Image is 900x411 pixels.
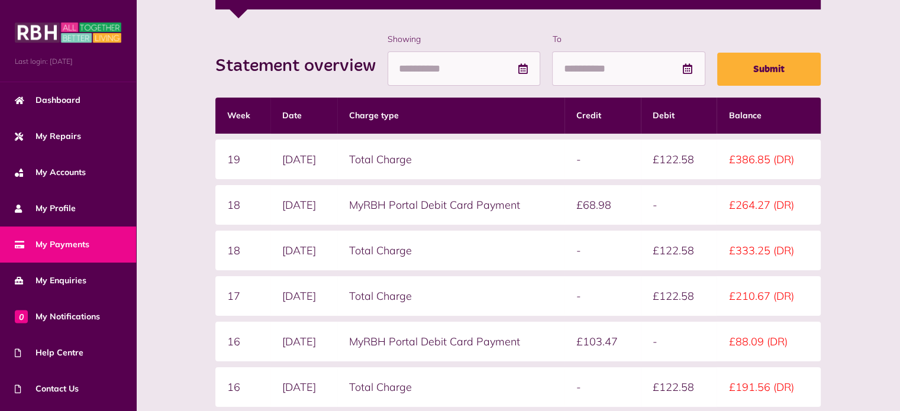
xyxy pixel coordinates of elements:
td: 16 [215,367,270,407]
td: £68.98 [564,185,641,225]
td: - [564,231,641,270]
span: 0 [15,310,28,323]
td: [DATE] [270,140,337,179]
th: Credit [564,98,641,134]
td: £386.85 (DR) [717,140,820,179]
td: 16 [215,322,270,361]
td: MyRBH Portal Debit Card Payment [337,322,564,361]
td: - [564,367,641,407]
td: Total Charge [337,367,564,407]
td: Total Charge [337,231,564,270]
td: [DATE] [270,185,337,225]
td: £191.56 (DR) [717,367,820,407]
span: My Accounts [15,166,86,179]
td: £122.58 [641,231,717,270]
td: [DATE] [270,322,337,361]
th: Week [215,98,270,134]
td: - [564,140,641,179]
label: To [552,33,705,46]
h2: Statement overview [215,56,388,77]
td: - [641,322,717,361]
span: Last login: [DATE] [15,56,121,67]
span: My Payments [15,238,89,251]
td: 18 [215,185,270,225]
span: My Enquiries [15,274,86,287]
td: £122.58 [641,367,717,407]
td: £88.09 (DR) [717,322,820,361]
td: 19 [215,140,270,179]
td: £210.67 (DR) [717,276,820,316]
img: MyRBH [15,21,121,44]
span: My Profile [15,202,76,215]
td: [DATE] [270,367,337,407]
span: My Notifications [15,310,100,323]
td: [DATE] [270,231,337,270]
button: Submit [717,53,821,86]
label: Showing [388,33,540,46]
span: My Repairs [15,130,81,143]
th: Debit [641,98,717,134]
td: [DATE] [270,276,337,316]
span: Help Centre [15,347,83,359]
th: Balance [717,98,820,134]
td: - [641,185,717,225]
td: 17 [215,276,270,316]
span: Contact Us [15,383,79,395]
td: £333.25 (DR) [717,231,820,270]
td: Total Charge [337,140,564,179]
th: Date [270,98,337,134]
td: Total Charge [337,276,564,316]
td: 18 [215,231,270,270]
td: £122.58 [641,140,717,179]
td: £103.47 [564,322,641,361]
td: - [564,276,641,316]
td: £122.58 [641,276,717,316]
td: MyRBH Portal Debit Card Payment [337,185,564,225]
th: Charge type [337,98,564,134]
td: £264.27 (DR) [717,185,820,225]
span: Dashboard [15,94,80,106]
